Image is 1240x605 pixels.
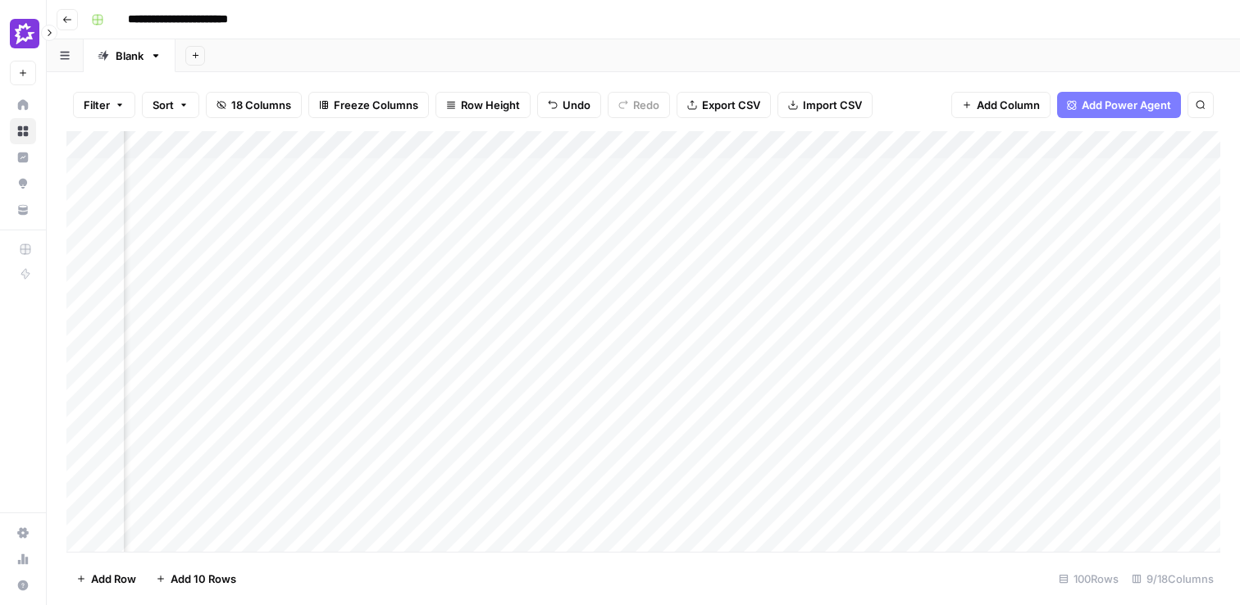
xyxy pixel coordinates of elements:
a: Opportunities [10,171,36,197]
button: Add Column [951,92,1051,118]
a: Blank [84,39,176,72]
button: Add Row [66,566,146,592]
a: Insights [10,144,36,171]
a: Settings [10,520,36,546]
div: Blank [116,48,144,64]
span: Add 10 Rows [171,571,236,587]
a: Home [10,92,36,118]
button: Sort [142,92,199,118]
span: Add Power Agent [1082,97,1171,113]
button: Add Power Agent [1057,92,1181,118]
a: Browse [10,118,36,144]
button: Freeze Columns [308,92,429,118]
span: Redo [633,97,659,113]
button: Export CSV [677,92,771,118]
button: Row Height [435,92,531,118]
button: Import CSV [777,92,873,118]
button: 18 Columns [206,92,302,118]
span: Undo [563,97,590,113]
button: Help + Support [10,572,36,598]
span: Filter [84,97,110,113]
span: Row Height [461,97,520,113]
button: Workspace: Gong [10,13,36,54]
span: Add Row [91,571,136,587]
span: Export CSV [702,97,760,113]
button: Filter [73,92,135,118]
div: 9/18 Columns [1125,566,1220,592]
a: Usage [10,546,36,572]
span: Import CSV [803,97,862,113]
span: Add Column [977,97,1040,113]
button: Redo [608,92,670,118]
a: Your Data [10,197,36,223]
button: Undo [537,92,601,118]
span: Freeze Columns [334,97,418,113]
span: Sort [153,97,174,113]
button: Add 10 Rows [146,566,246,592]
span: 18 Columns [231,97,291,113]
div: 100 Rows [1052,566,1125,592]
img: Gong Logo [10,19,39,48]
